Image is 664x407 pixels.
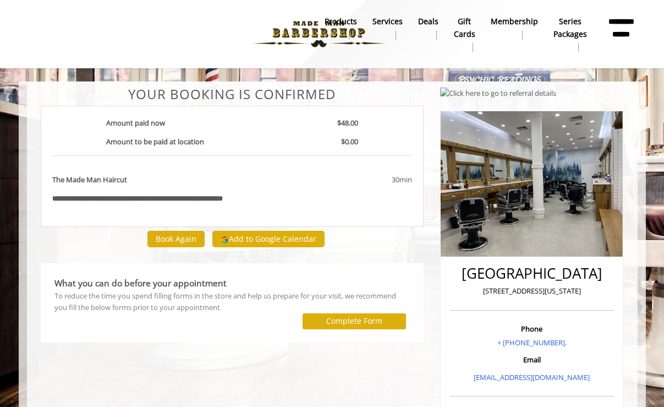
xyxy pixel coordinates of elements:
a: DealsDeals [410,14,446,42]
h2: [GEOGRAPHIC_DATA] [453,265,611,281]
a: Series packagesSeries packages [546,14,595,55]
img: Click here to go to referral details [440,88,556,99]
div: To reduce the time you spend filling forms in the store and help us prepare for your visit, we re... [54,290,410,313]
b: Services [372,15,403,28]
b: gift cards [454,15,475,40]
a: Productsproducts [317,14,365,42]
a: Gift cardsgift cards [446,14,483,55]
h3: Phone [453,325,611,333]
b: products [325,15,357,28]
a: MembershipMembership [483,14,546,42]
img: Made Man Barbershop logo [243,4,394,64]
b: Amount to be paid at location [106,137,204,146]
button: Add to Google Calendar [212,231,325,247]
button: Book Again [147,231,205,247]
b: Membership [491,15,538,28]
b: Deals [418,15,438,28]
button: Complete Form [303,313,406,329]
h3: Email [453,356,611,363]
a: + [PHONE_NUMBER]. [497,338,567,348]
b: What you can do before your appointment [54,277,227,289]
b: $48.00 [337,118,358,128]
center: Your Booking is confirmed [41,87,424,101]
label: Complete Form [326,317,382,325]
p: [STREET_ADDRESS][US_STATE] [453,285,611,297]
b: The Made Man Haircut [52,174,127,186]
div: 30min [303,174,412,186]
b: $0.00 [341,137,358,146]
b: Series packages [553,15,587,40]
a: [EMAIL_ADDRESS][DOMAIN_NAME] [474,372,590,382]
a: ServicesServices [365,14,410,42]
b: Amount paid now [106,118,165,128]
